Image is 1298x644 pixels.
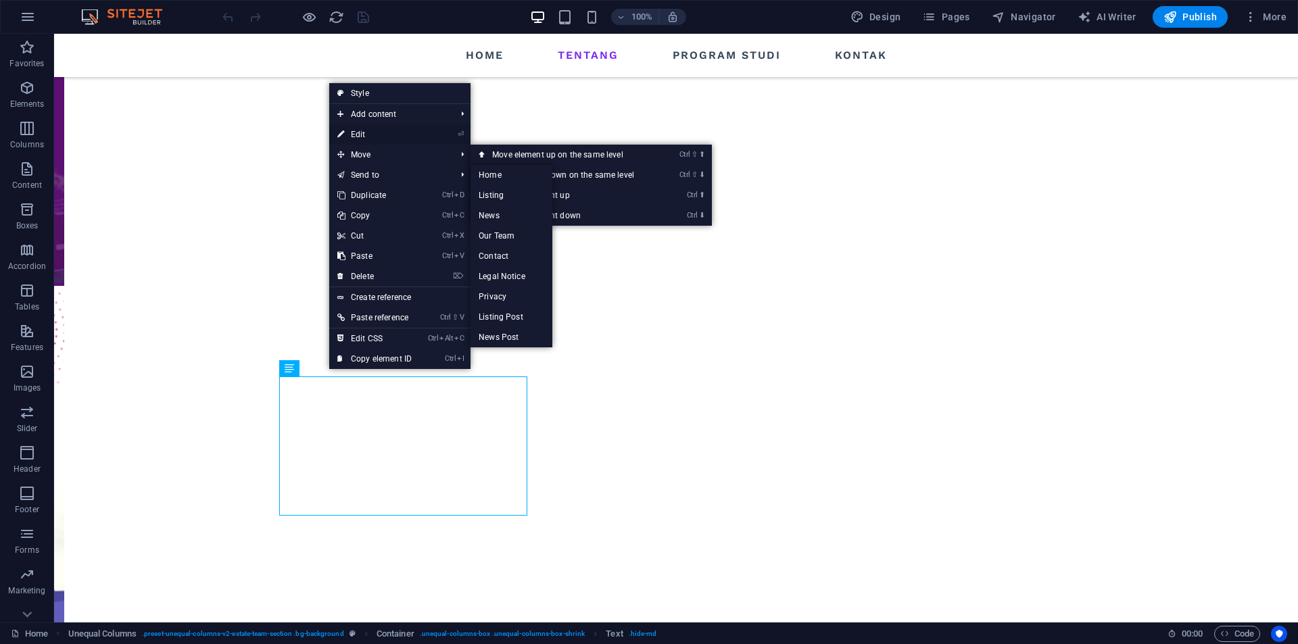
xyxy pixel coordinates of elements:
[328,9,344,25] button: reload
[679,150,690,159] i: Ctrl
[329,9,344,25] i: Reload page
[850,10,901,24] span: Design
[329,246,420,266] a: CtrlVPaste
[428,334,439,343] i: Ctrl
[471,205,552,226] a: News
[471,226,552,246] a: Our Team
[10,139,44,150] p: Columns
[699,191,705,199] i: ⬆
[17,423,38,434] p: Slider
[1153,6,1228,28] button: Publish
[329,349,420,369] a: CtrlICopy element ID
[1214,626,1260,642] button: Code
[454,334,464,343] i: C
[15,504,39,515] p: Footer
[11,626,48,642] a: Click to cancel selection. Double-click to open Pages
[457,354,464,363] i: I
[442,251,453,260] i: Ctrl
[14,382,41,393] p: Images
[687,211,698,220] i: Ctrl
[471,185,661,205] a: Ctrl⬆Move the element up
[458,130,464,139] i: ⏎
[329,124,420,145] a: ⏎Edit
[667,11,679,23] i: On resize automatically adjust zoom level to fit chosen device.
[917,6,975,28] button: Pages
[16,220,39,231] p: Boxes
[329,205,420,226] a: CtrlCCopy
[1271,626,1287,642] button: Usercentrics
[78,9,179,25] img: Editor Logo
[471,327,552,347] a: News Post
[699,170,705,179] i: ⬇
[329,104,450,124] span: Add content
[1163,10,1217,24] span: Publish
[15,301,39,312] p: Tables
[1239,6,1292,28] button: More
[8,585,45,596] p: Marketing
[12,180,42,191] p: Content
[142,626,344,642] span: . preset-unequal-columns-v2-estate-team-section .bg-background
[699,211,705,220] i: ⬇
[453,272,464,280] i: ⌦
[1191,628,1193,639] span: :
[454,251,464,260] i: V
[692,170,698,179] i: ⇧
[329,145,450,165] span: Move
[329,287,471,307] a: Create reference
[1078,10,1136,24] span: AI Writer
[329,185,420,205] a: CtrlDDuplicate
[68,626,657,642] nav: breadcrumb
[15,545,39,555] p: Forms
[8,261,46,272] p: Accordion
[439,334,453,343] i: Alt
[9,58,44,69] p: Favorites
[471,287,552,307] a: Privacy
[329,307,420,328] a: Ctrl⇧VPaste reference
[440,313,451,322] i: Ctrl
[471,205,661,226] a: Ctrl⬇Move the element down
[377,626,414,642] span: Click to select. Double-click to edit
[329,165,450,185] a: Send to
[460,313,464,322] i: V
[1168,626,1203,642] h6: Session time
[1220,626,1254,642] span: Code
[329,328,420,349] a: CtrlAltCEdit CSS
[692,150,698,159] i: ⇧
[922,10,969,24] span: Pages
[611,9,659,25] button: 100%
[471,266,552,287] a: Legal Notice
[68,626,137,642] span: Click to select. Double-click to edit
[471,165,552,185] a: Home
[845,6,907,28] div: Design (Ctrl+Alt+Y)
[329,226,420,246] a: CtrlXCut
[1244,10,1287,24] span: More
[1182,626,1203,642] span: 00 00
[606,626,623,642] span: Click to select. Double-click to edit
[442,211,453,220] i: Ctrl
[445,354,456,363] i: Ctrl
[329,83,471,103] a: Style
[420,626,585,642] span: . unequal-columns-box .unequal-columns-box-shrink
[454,191,464,199] i: D
[442,191,453,199] i: Ctrl
[699,150,705,159] i: ⬆
[10,99,45,109] p: Elements
[454,231,464,240] i: X
[992,10,1056,24] span: Navigator
[629,626,657,642] span: . hide-md
[986,6,1061,28] button: Navigator
[471,246,552,266] a: Contact
[471,165,661,185] a: Ctrl⇧⬇Move element down on the same level
[471,307,552,327] a: Listing Post
[301,9,317,25] button: Click here to leave preview mode and continue editing
[679,170,690,179] i: Ctrl
[687,191,698,199] i: Ctrl
[14,464,41,474] p: Header
[452,313,458,322] i: ⇧
[350,630,356,637] i: This element is a customizable preset
[845,6,907,28] button: Design
[329,266,420,287] a: ⌦Delete
[471,145,661,165] a: Ctrl⇧⬆Move element up on the same level
[471,185,552,205] a: Listing
[631,9,653,25] h6: 100%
